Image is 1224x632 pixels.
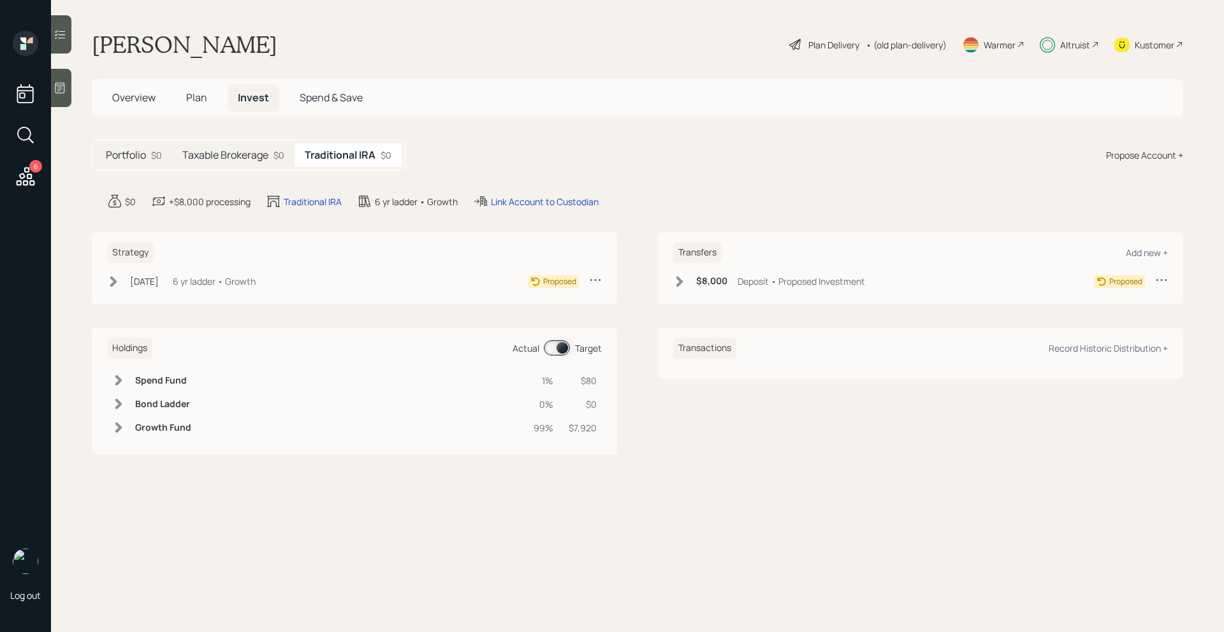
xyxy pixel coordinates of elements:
[1109,276,1142,287] div: Proposed
[238,90,269,104] span: Invest
[107,242,154,263] h6: Strategy
[112,90,156,104] span: Overview
[1126,247,1168,259] div: Add new +
[534,398,553,411] div: 0%
[151,148,162,162] div: $0
[513,341,539,355] div: Actual
[10,589,41,601] div: Log out
[984,38,1016,52] div: Warmer
[491,195,599,208] div: Link Account to Custodian
[381,148,391,162] div: $0
[569,374,597,387] div: $80
[673,242,722,263] h6: Transfers
[543,276,576,287] div: Proposed
[173,275,256,288] div: 6 yr ladder • Growth
[305,149,375,161] h5: Traditional IRA
[92,31,277,59] h1: [PERSON_NAME]
[125,195,136,208] div: $0
[106,149,146,161] h5: Portfolio
[182,149,268,161] h5: Taxable Brokerage
[534,421,553,434] div: 99%
[575,341,602,355] div: Target
[300,90,363,104] span: Spend & Save
[569,398,597,411] div: $0
[130,275,159,288] div: [DATE]
[1049,342,1168,354] div: Record Historic Distribution +
[866,38,947,52] div: • (old plan-delivery)
[1060,38,1090,52] div: Altruist
[569,421,597,434] div: $7,920
[1106,148,1183,162] div: Propose Account +
[13,549,38,574] img: michael-russo-headshot.png
[107,338,152,359] h6: Holdings
[186,90,207,104] span: Plan
[29,160,42,173] div: 6
[673,338,736,359] h6: Transactions
[135,399,191,410] h6: Bond Ladder
[738,275,865,288] div: Deposit • Proposed Investment
[284,195,342,208] div: Traditional IRA
[808,38,859,52] div: Plan Delivery
[1135,38,1174,52] div: Kustomer
[375,195,458,208] div: 6 yr ladder • Growth
[135,375,191,386] h6: Spend Fund
[696,276,727,287] h6: $8,000
[169,195,251,208] div: +$8,000 processing
[534,374,553,387] div: 1%
[273,148,284,162] div: $0
[135,422,191,433] h6: Growth Fund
